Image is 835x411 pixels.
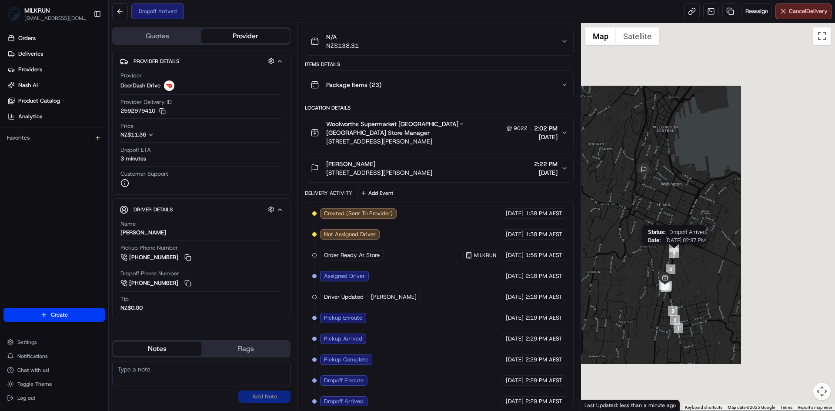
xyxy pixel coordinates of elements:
span: Map data ©2025 Google [728,405,775,410]
div: 1 [674,323,683,333]
span: Created (Sent To Provider) [324,210,393,217]
button: Show satellite imagery [616,27,659,45]
div: 4 [662,281,672,291]
span: Providers [18,66,42,74]
button: Reassign [741,3,772,19]
span: [DATE] [506,398,524,405]
span: 2:18 PM AEST [525,272,562,280]
span: 2:29 PM AEST [525,398,562,405]
span: Nash AI [18,81,38,89]
span: Pickup Arrived [324,335,362,343]
span: 2:29 PM AEST [525,335,562,343]
a: Report a map error [798,405,832,410]
span: Order Ready At Store [324,251,380,259]
button: 2592979410 [120,107,166,115]
button: Create [3,308,105,322]
span: MILKRUN [474,252,496,259]
span: 2:19 PM AEST [525,314,562,322]
span: Driver Details [134,206,173,213]
span: [DATE] [506,293,524,301]
span: Dropoff Arrived [324,398,364,405]
span: Woolworths Supermarket [GEOGRAPHIC_DATA] - [GEOGRAPHIC_DATA] Store Manager [326,120,501,137]
span: Customer Support [120,170,168,178]
span: 1:38 PM AEST [525,210,562,217]
button: MILKRUN [24,6,50,15]
button: Package Items (23) [305,71,573,99]
span: Date : [648,237,661,244]
span: 2:29 PM AEST [525,377,562,384]
div: 2 [670,315,680,325]
button: Toggle Theme [3,378,105,390]
span: [DATE] [534,133,558,141]
a: Deliveries [3,47,108,61]
button: Notes [113,342,201,356]
button: Provider [201,29,290,43]
span: [PERSON_NAME] [326,160,375,168]
button: [EMAIL_ADDRESS][DOMAIN_NAME] [24,15,87,22]
span: Analytics [18,113,42,120]
button: Settings [3,336,105,348]
button: Quotes [113,29,201,43]
div: 10 [669,243,679,252]
a: [PHONE_NUMBER] [120,278,193,288]
a: Product Catalog [3,94,108,108]
span: Dropoff ETA [120,146,151,154]
span: [STREET_ADDRESS][PERSON_NAME] [326,137,530,146]
div: 7 [661,283,671,292]
span: NZ$138.31 [326,41,359,50]
span: Provider [120,72,142,80]
span: 2:29 PM AEST [525,356,562,364]
button: NZ$11.36 [120,131,197,139]
button: Notifications [3,350,105,362]
a: [PHONE_NUMBER] [120,253,193,262]
span: Deliveries [18,50,43,58]
div: [PERSON_NAME] [120,229,166,237]
span: Product Catalog [18,97,60,105]
button: Provider Details [120,54,283,68]
span: Cancel Delivery [789,7,828,15]
div: Delivery Activity [305,190,352,197]
span: N/A [326,33,359,41]
img: doordash_logo_v2.png [164,80,174,91]
div: Items Details [305,61,573,68]
span: [DATE] [506,335,524,343]
img: Google [583,399,612,411]
div: NZ$0.00 [120,304,143,312]
div: 9 [669,248,679,258]
div: 3 minutes [120,155,146,163]
div: 8 [666,264,675,274]
a: Providers [3,63,108,77]
span: 2:02 PM [534,124,558,133]
span: Toggle Theme [17,381,52,388]
span: Dropoff Arrived [669,229,705,235]
button: Driver Details [120,202,283,217]
button: Add Event [357,188,396,198]
img: MILKRUN [7,7,21,21]
span: [DATE] [506,272,524,280]
span: DoorDash Drive [120,82,160,90]
div: Favorites [3,131,105,145]
span: [DATE] [506,314,524,322]
a: Analytics [3,110,108,124]
div: 3 [668,306,678,316]
button: Woolworths Supermarket [GEOGRAPHIC_DATA] - [GEOGRAPHIC_DATA] Store Manager9022[STREET_ADDRESS][PE... [305,114,573,151]
div: 6 [659,280,668,290]
span: Settings [17,339,37,346]
span: 9022 [514,125,528,132]
span: [PERSON_NAME] [371,293,417,301]
button: Toggle fullscreen view [813,27,831,45]
div: Last Updated: less than a minute ago [581,400,680,411]
span: [PHONE_NUMBER] [129,254,178,261]
a: Open this area in Google Maps (opens a new window) [583,399,612,411]
div: Location Details [305,104,573,111]
span: [DATE] [506,356,524,364]
span: Pickup Enroute [324,314,362,322]
span: [DATE] [506,251,524,259]
span: Name [120,220,136,228]
span: [DATE] [506,377,524,384]
span: Package Items ( 23 ) [326,80,381,89]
